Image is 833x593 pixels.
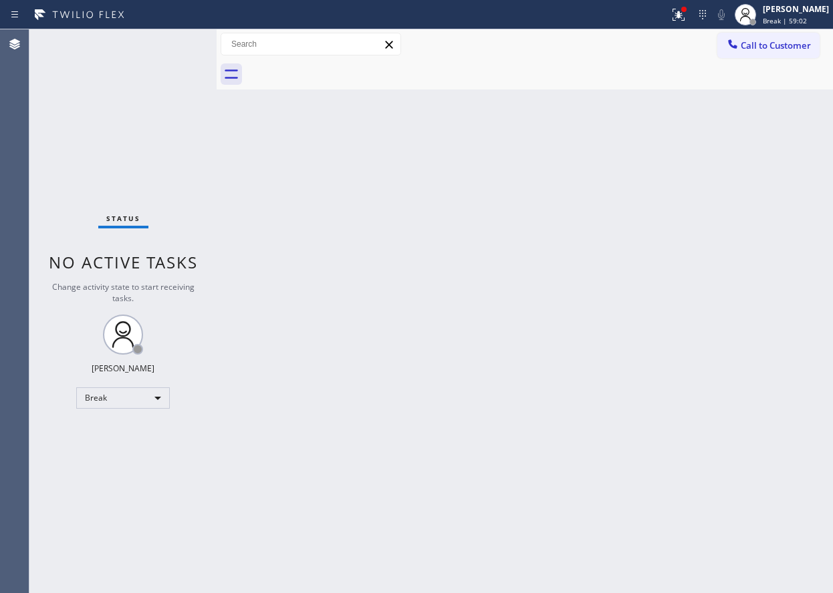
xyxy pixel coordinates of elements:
[106,214,140,223] span: Status
[49,251,198,273] span: No active tasks
[52,281,195,304] span: Change activity state to start receiving tasks.
[76,387,170,409] div: Break
[92,363,154,374] div: [PERSON_NAME]
[712,5,731,24] button: Mute
[221,33,400,55] input: Search
[763,3,829,15] div: [PERSON_NAME]
[717,33,820,58] button: Call to Customer
[763,16,807,25] span: Break | 59:02
[741,39,811,51] span: Call to Customer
